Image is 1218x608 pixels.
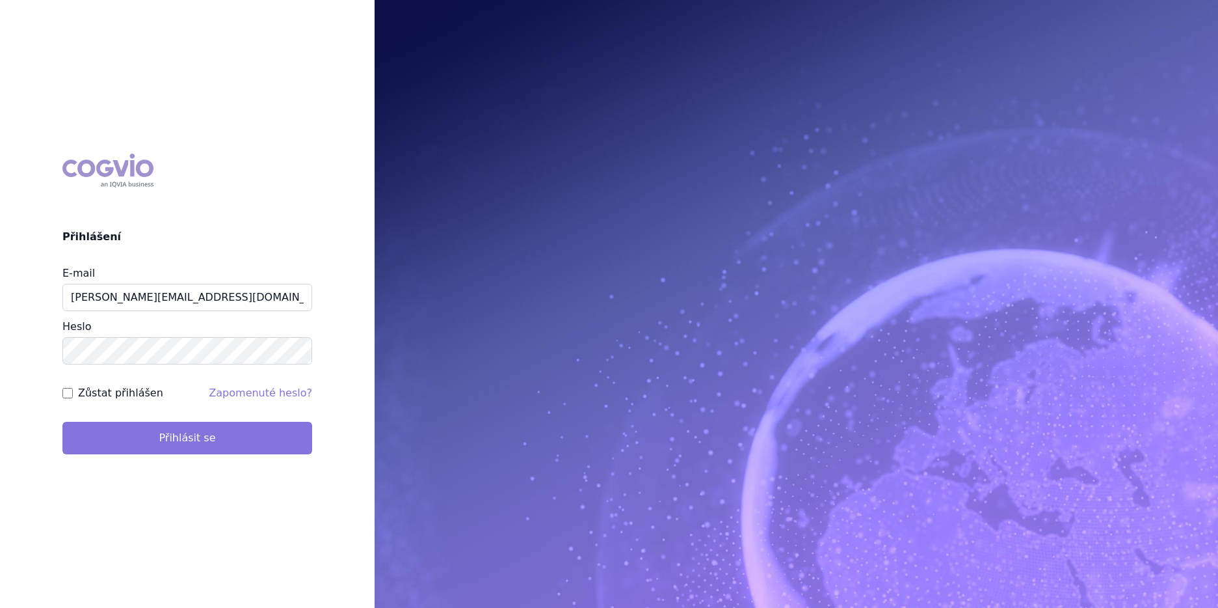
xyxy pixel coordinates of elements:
[62,422,312,454] button: Přihlásit se
[62,267,95,279] label: E-mail
[62,154,153,187] div: COGVIO
[62,229,312,245] h2: Přihlášení
[78,385,163,401] label: Zůstat přihlášen
[62,320,91,333] label: Heslo
[209,387,312,399] a: Zapomenuté heslo?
